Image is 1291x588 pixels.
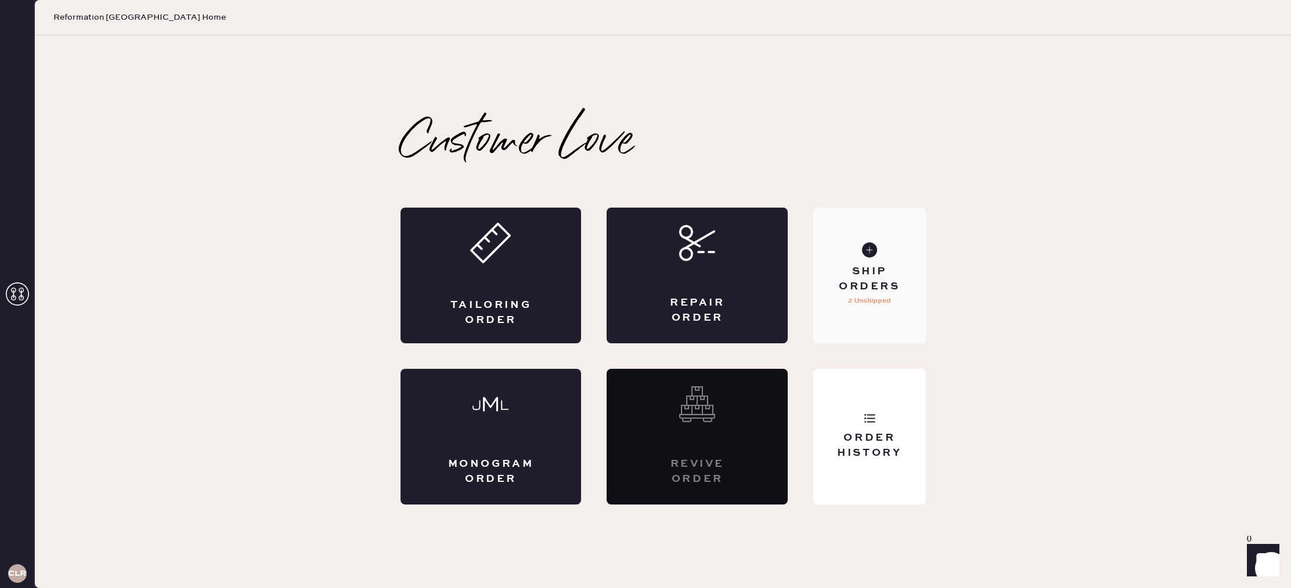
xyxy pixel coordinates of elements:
p: 2 Unshipped [848,294,891,308]
div: Order History [823,431,916,460]
div: Interested? Contact us at care@hemster.co [607,369,788,504]
iframe: Front Chat [1236,536,1286,586]
div: Repair Order [653,296,741,325]
div: Ship Orders [823,264,916,293]
div: Tailoring Order [447,298,535,327]
span: Reformation [GEOGRAPHIC_DATA] Home [53,12,226,23]
h3: CLR [8,569,26,578]
h2: Customer Love [401,119,633,166]
div: Monogram Order [447,457,535,486]
div: Revive order [653,457,741,486]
